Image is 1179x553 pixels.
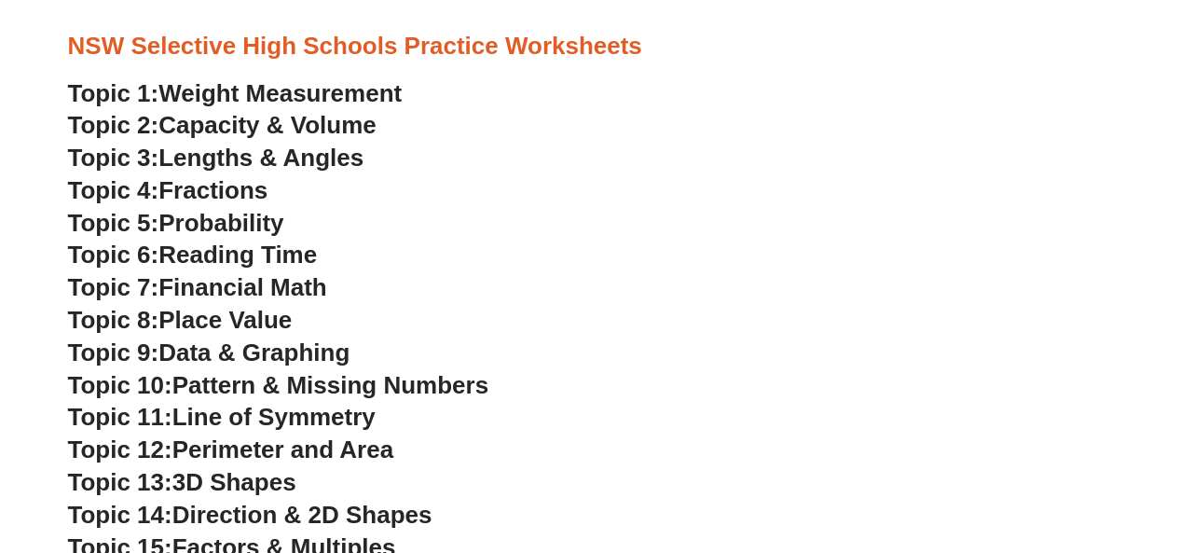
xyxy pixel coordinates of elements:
[68,403,376,431] a: Topic 11:Line of Symmetry
[68,371,488,399] a: Topic 10:Pattern & Missing Numbers
[68,501,172,529] span: Topic 14:
[158,241,317,269] span: Reading Time
[68,371,172,399] span: Topic 10:
[68,176,268,204] a: Topic 4:Fractions
[68,111,377,139] a: Topic 2:Capacity & Volume
[68,241,159,269] span: Topic 6:
[172,371,488,399] span: Pattern & Missing Numbers
[68,273,159,301] span: Topic 7:
[68,306,159,334] span: Topic 8:
[68,79,159,107] span: Topic 1:
[68,273,327,301] a: Topic 7:Financial Math
[68,435,172,463] span: Topic 12:
[68,144,159,172] span: Topic 3:
[68,209,284,237] a: Topic 5:Probability
[68,403,172,431] span: Topic 11:
[158,209,283,237] span: Probability
[158,306,292,334] span: Place Value
[68,79,403,107] a: Topic 1:Weight Measurement
[68,339,350,366] a: Topic 9:Data & Graphing
[68,468,172,496] span: Topic 13:
[158,273,326,301] span: Financial Math
[68,111,159,139] span: Topic 2:
[68,209,159,237] span: Topic 5:
[68,468,296,496] a: Topic 13:3D Shapes
[172,468,296,496] span: 3D Shapes
[68,176,159,204] span: Topic 4:
[158,339,350,366] span: Data & Graphing
[172,435,393,463] span: Perimeter and Area
[68,241,318,269] a: Topic 6:Reading Time
[68,501,432,529] a: Topic 14:Direction & 2D Shapes
[869,342,1179,553] iframe: Chat Widget
[68,339,159,366] span: Topic 9:
[158,111,376,139] span: Capacity & Volume
[158,144,363,172] span: Lengths & Angles
[158,176,267,204] span: Fractions
[68,144,364,172] a: Topic 3:Lengths & Angles
[68,435,393,463] a: Topic 12:Perimeter and Area
[68,306,293,334] a: Topic 8:Place Value
[158,79,402,107] span: Weight Measurement
[68,31,1112,62] h3: NSW Selective High Schools Practice Worksheets
[172,501,432,529] span: Direction & 2D Shapes
[172,403,376,431] span: Line of Symmetry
